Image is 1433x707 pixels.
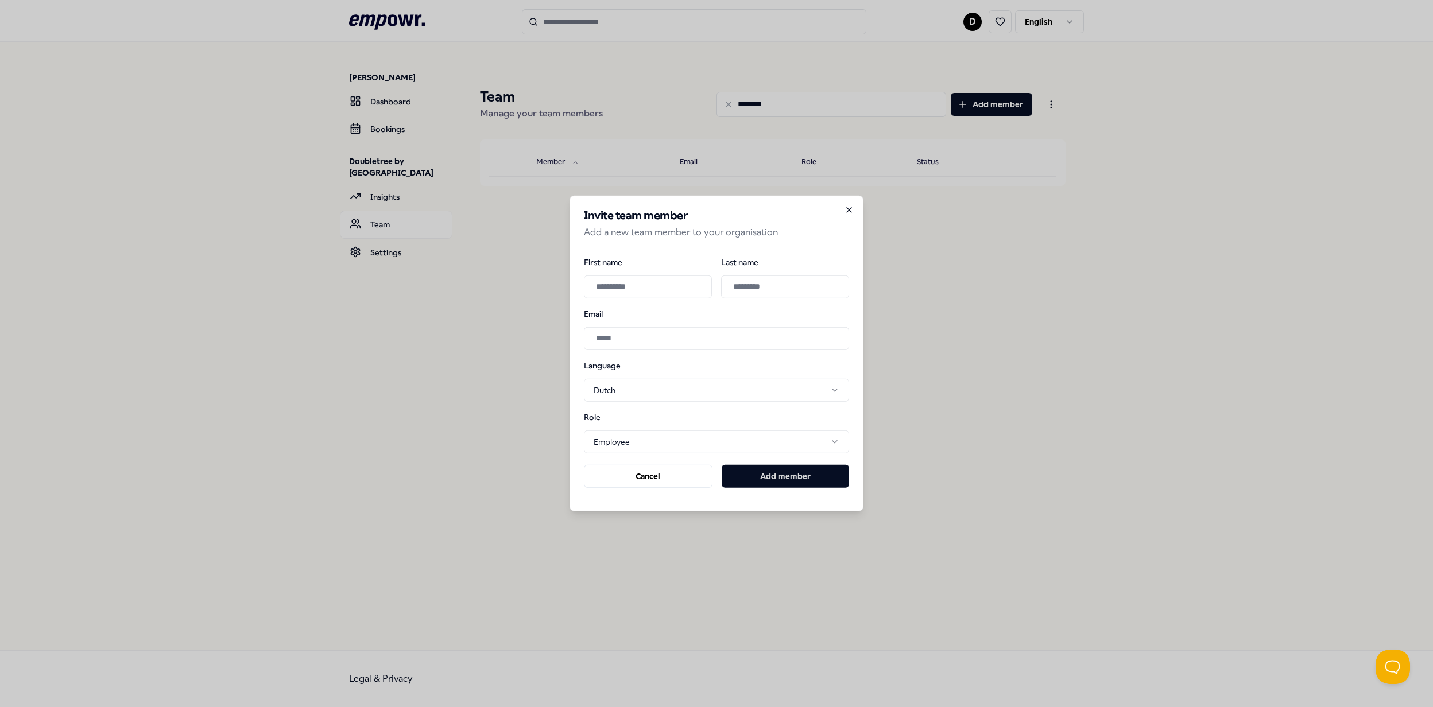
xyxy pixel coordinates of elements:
[721,258,849,266] label: Last name
[584,225,849,240] p: Add a new team member to your organisation
[584,465,712,488] button: Cancel
[584,413,644,421] label: Role
[722,465,849,488] button: Add member
[584,361,644,369] label: Language
[584,258,712,266] label: First name
[584,210,849,222] h2: Invite team member
[584,309,849,317] label: Email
